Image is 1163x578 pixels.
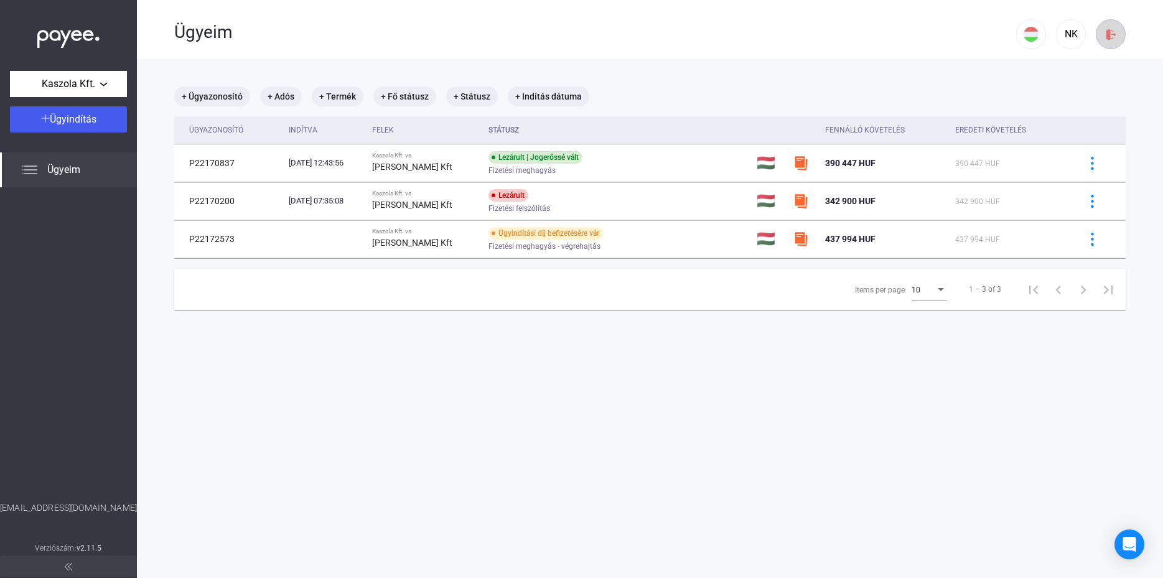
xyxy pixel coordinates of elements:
button: HU [1016,19,1046,49]
img: szamlazzhu-mini [793,156,808,170]
td: 🇭🇺 [752,144,788,182]
span: Ügyindítás [50,113,96,125]
span: 390 447 HUF [825,158,876,168]
div: Eredeti követelés [955,123,1026,138]
span: 342 900 HUF [825,196,876,206]
div: Fennálló követelés [825,123,945,138]
div: Ügyazonosító [189,123,243,138]
div: Felek [372,123,479,138]
span: Kaszola Kft. [42,77,95,91]
button: Next page [1071,277,1096,302]
span: 437 994 HUF [825,234,876,244]
img: more-blue [1086,195,1099,208]
img: HU [1024,27,1039,42]
mat-chip: + Státusz [446,86,498,106]
span: 10 [912,286,920,294]
img: white-payee-white-dot.svg [37,23,100,49]
strong: [PERSON_NAME] Kft [372,162,452,172]
img: plus-white.svg [41,114,50,123]
div: Fennálló követelés [825,123,905,138]
div: Indítva [289,123,317,138]
div: NK [1060,27,1081,42]
td: P22172573 [174,220,284,258]
td: P22170200 [174,182,284,220]
img: szamlazzhu-mini [793,193,808,208]
div: [DATE] 07:35:08 [289,195,362,207]
span: Ügyeim [47,162,80,177]
mat-chip: + Adós [260,86,302,106]
span: Fizetési felszólítás [488,201,550,216]
td: 🇭🇺 [752,220,788,258]
td: P22170837 [174,144,284,182]
mat-select: Items per page: [912,282,946,297]
div: Items per page: [855,282,907,297]
mat-chip: + Ügyazonosító [174,86,250,106]
img: more-blue [1086,157,1099,170]
strong: [PERSON_NAME] Kft [372,238,452,248]
span: Fizetési meghagyás - végrehajtás [488,239,600,254]
span: 390 447 HUF [955,159,1000,168]
button: Kaszola Kft. [10,71,127,97]
div: Indítva [289,123,362,138]
div: Ügyazonosító [189,123,279,138]
img: szamlazzhu-mini [793,231,808,246]
div: 1 – 3 of 3 [969,282,1001,297]
button: more-blue [1079,188,1105,214]
td: 🇭🇺 [752,182,788,220]
button: more-blue [1079,150,1105,176]
th: Státusz [483,116,752,144]
div: Open Intercom Messenger [1114,529,1144,559]
button: more-blue [1079,226,1105,252]
div: Lezárult | Jogerőssé vált [488,151,582,164]
img: list.svg [22,162,37,177]
mat-chip: + Indítás dátuma [508,86,589,106]
button: NK [1056,19,1086,49]
strong: [PERSON_NAME] Kft [372,200,452,210]
span: 437 994 HUF [955,235,1000,244]
div: Kaszola Kft. vs [372,228,479,235]
div: Felek [372,123,394,138]
strong: v2.11.5 [77,544,102,552]
img: logout-red [1105,28,1118,41]
div: Lezárult [488,189,528,202]
span: 342 900 HUF [955,197,1000,206]
div: Ügyeim [174,22,1016,43]
button: First page [1021,277,1046,302]
mat-chip: + Fő státusz [373,86,436,106]
span: Fizetési meghagyás [488,163,556,178]
div: Ügyindítási díj befizetésére vár [488,227,603,240]
button: logout-red [1096,19,1126,49]
img: more-blue [1086,233,1099,246]
button: Previous page [1046,277,1071,302]
div: Kaszola Kft. vs [372,190,479,197]
button: Last page [1096,277,1121,302]
div: Eredeti követelés [955,123,1063,138]
img: arrow-double-left-grey.svg [65,563,72,571]
div: [DATE] 12:43:56 [289,157,362,169]
mat-chip: + Termék [312,86,363,106]
button: Ügyindítás [10,106,127,133]
div: Kaszola Kft. vs [372,152,479,159]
